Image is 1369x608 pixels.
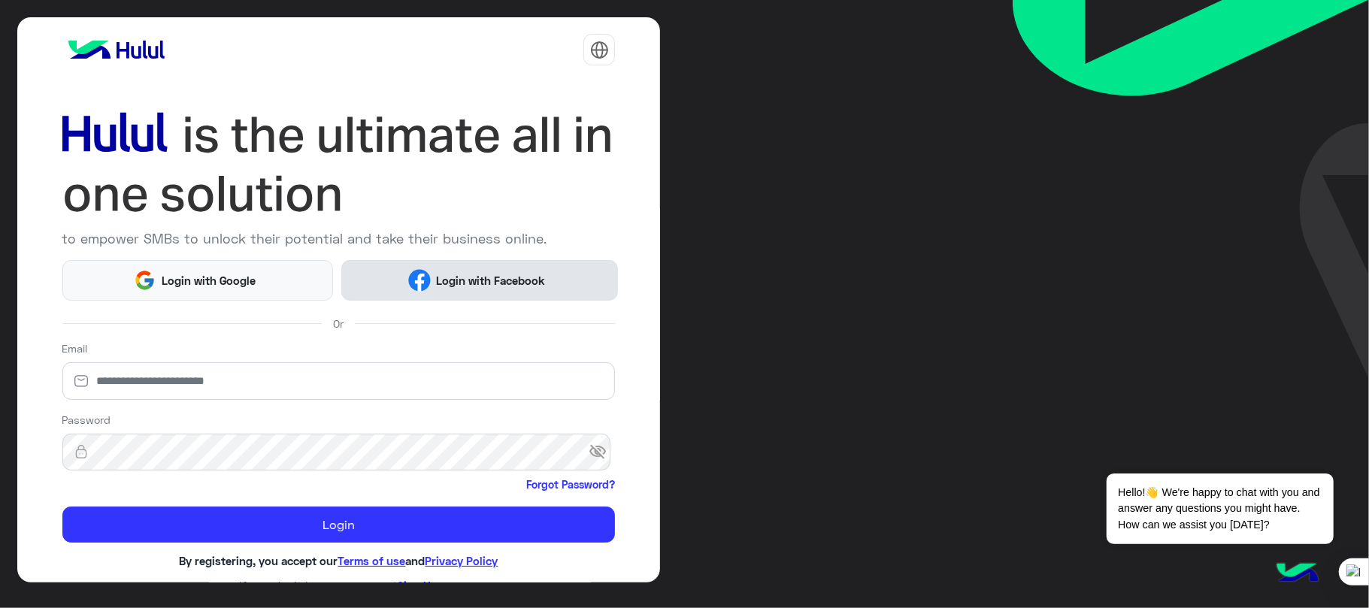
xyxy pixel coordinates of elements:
[397,579,438,592] a: Sign Up
[62,374,100,389] img: email
[408,269,431,292] img: Facebook
[179,554,338,567] span: By registering, you accept our
[333,316,344,331] span: Or
[62,35,171,65] img: logo
[62,412,111,428] label: Password
[156,272,261,289] span: Login with Google
[341,260,618,300] button: Login with Facebook
[62,260,333,300] button: Login with Google
[62,444,100,459] img: lock
[62,579,616,592] h6: If you don’t have an account
[405,554,425,567] span: and
[338,554,405,567] a: Terms of use
[1271,548,1324,600] img: hulul-logo.png
[1107,473,1333,544] span: Hello!👋 We're happy to chat with you and answer any questions you might have. How can we assist y...
[526,476,615,492] a: Forgot Password?
[134,269,156,292] img: Google
[62,507,616,543] button: Login
[431,272,551,289] span: Login with Facebook
[590,41,609,59] img: tab
[62,340,88,356] label: Email
[589,439,616,466] span: visibility_off
[62,105,616,223] img: hululLoginTitle_EN.svg
[62,228,616,249] p: to empower SMBs to unlock their potential and take their business online.
[425,554,498,567] a: Privacy Policy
